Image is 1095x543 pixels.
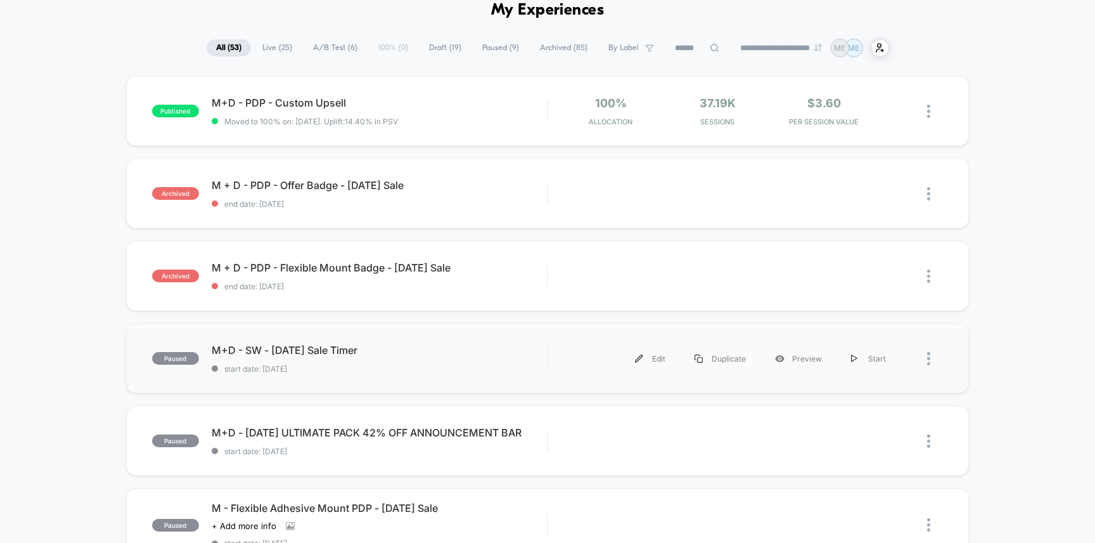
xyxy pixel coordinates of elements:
[589,117,632,126] span: Allocation
[927,518,930,532] img: close
[212,502,547,514] span: M - Flexible Adhesive Mount PDP - [DATE] Sale
[152,435,199,447] span: paused
[695,355,703,363] img: menu
[224,117,398,126] span: Moved to 100% on: [DATE] . Uplift: 14.40% in PSV
[635,355,643,363] img: menu
[836,344,900,373] div: Start
[473,39,528,56] span: Paused ( 9 )
[814,44,822,51] img: end
[212,521,276,531] span: + Add more info
[152,105,199,117] span: published
[207,39,251,56] span: All ( 53 )
[152,352,199,365] span: paused
[700,96,736,110] span: 37.19k
[212,447,547,456] span: start date: [DATE]
[491,1,605,20] h1: My Experiences
[304,39,367,56] span: A/B Test ( 6 )
[152,187,199,200] span: archived
[760,344,836,373] div: Preview
[774,117,874,126] span: PER SESSION VALUE
[152,270,199,282] span: archived
[927,187,930,200] img: close
[834,43,845,53] p: ME
[530,39,597,56] span: Archived ( 85 )
[212,199,547,209] span: end date: [DATE]
[608,43,639,53] span: By Label
[807,96,841,110] span: $3.60
[212,344,547,357] span: M+D - SW - [DATE] Sale Timer
[667,117,767,126] span: Sessions
[927,105,930,118] img: close
[152,519,199,532] span: paused
[851,355,857,363] img: menu
[212,261,547,274] span: M + D - PDP - Flexible Mount Badge - [DATE] Sale
[212,364,547,374] span: start date: [DATE]
[680,344,760,373] div: Duplicate
[212,179,547,192] span: M + D - PDP - Offer Badge - [DATE] Sale
[212,282,547,291] span: end date: [DATE]
[620,344,680,373] div: Edit
[927,352,930,365] img: close
[253,39,302,56] span: Live ( 25 )
[212,426,547,439] span: M+D - [DATE] ULTIMATE PACK 42% OFF ANNOUNCEMENT BAR
[595,96,627,110] span: 100%
[927,435,930,448] img: close
[927,270,930,283] img: close
[212,96,547,109] span: M+D - PDP - Custom Upsell
[848,43,859,53] p: ME
[419,39,471,56] span: Draft ( 19 )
